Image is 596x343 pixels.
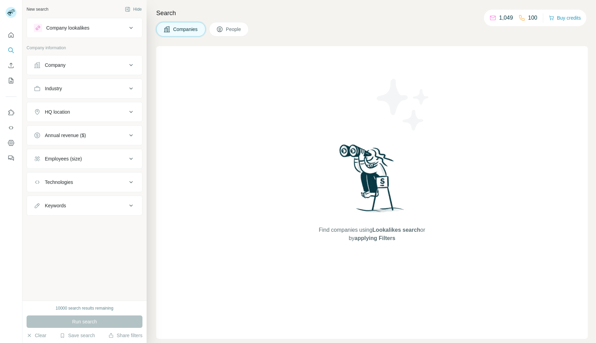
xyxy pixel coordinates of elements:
div: Keywords [45,202,66,209]
span: Lookalikes search [372,227,420,233]
div: Technologies [45,179,73,186]
div: New search [27,6,48,12]
button: Company [27,57,142,73]
img: Avatar [6,7,17,18]
button: Use Surfe API [6,122,17,134]
button: My lists [6,74,17,87]
button: Buy credits [549,13,581,23]
div: Industry [45,85,62,92]
button: Hide [120,4,147,14]
button: Use Surfe on LinkedIn [6,106,17,119]
button: Keywords [27,197,142,214]
button: Search [6,44,17,56]
div: Company lookalikes [46,24,89,31]
button: Enrich CSV [6,59,17,72]
h4: Search [156,8,588,18]
div: Annual revenue ($) [45,132,86,139]
p: 1,049 [499,14,513,22]
button: Quick start [6,29,17,41]
p: 100 [528,14,537,22]
span: People [226,26,242,33]
div: Employees (size) [45,155,82,162]
button: Company lookalikes [27,20,142,36]
button: Technologies [27,174,142,190]
div: HQ location [45,108,70,115]
button: Share filters [108,332,142,339]
button: Save search [60,332,95,339]
p: Company information [27,45,142,51]
button: Clear [27,332,46,339]
button: HQ location [27,104,142,120]
button: Dashboard [6,137,17,149]
div: 10000 search results remaining [56,305,113,311]
button: Annual revenue ($) [27,127,142,144]
button: Employees (size) [27,150,142,167]
span: Find companies using or by [317,226,427,242]
span: Companies [173,26,198,33]
div: Company [45,62,66,69]
img: Surfe Illustration - Woman searching with binoculars [336,143,408,219]
span: applying Filters [355,235,395,241]
img: Surfe Illustration - Stars [372,74,434,136]
button: Feedback [6,152,17,164]
button: Industry [27,80,142,97]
